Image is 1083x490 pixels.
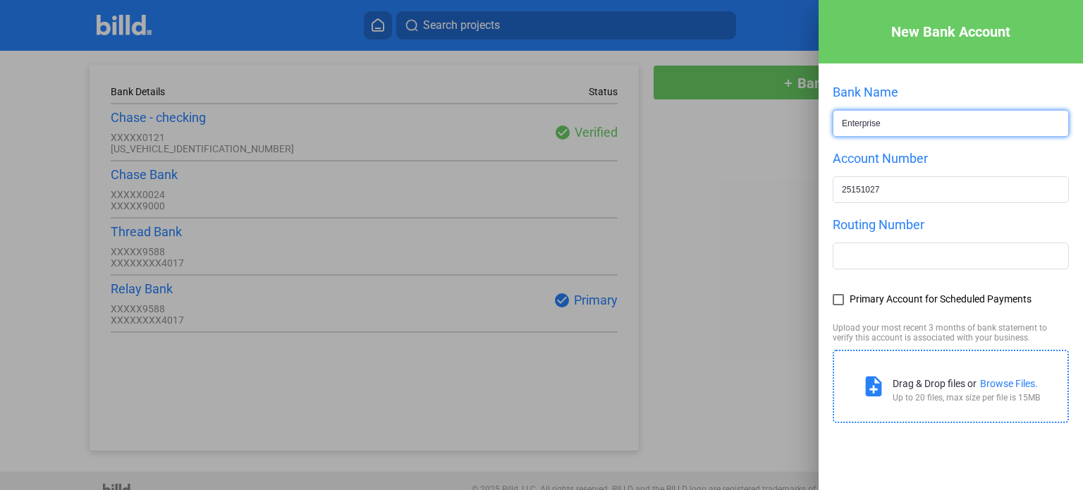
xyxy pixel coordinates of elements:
div: Up to 20 files, max size per file is 15MB [893,393,1040,403]
mat-icon: note_add [862,374,886,398]
div: Routing Number [833,217,1069,232]
div: Browse Files. [980,378,1038,389]
div: Account Number [833,151,1069,166]
div: Drag & Drop files or [893,378,977,389]
div: Upload your most recent 3 months of bank statement to verify this account is associated with your... [833,323,1069,343]
span: Primary Account for Scheduled Payments [850,294,1032,305]
div: Bank Name [833,85,1069,99]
